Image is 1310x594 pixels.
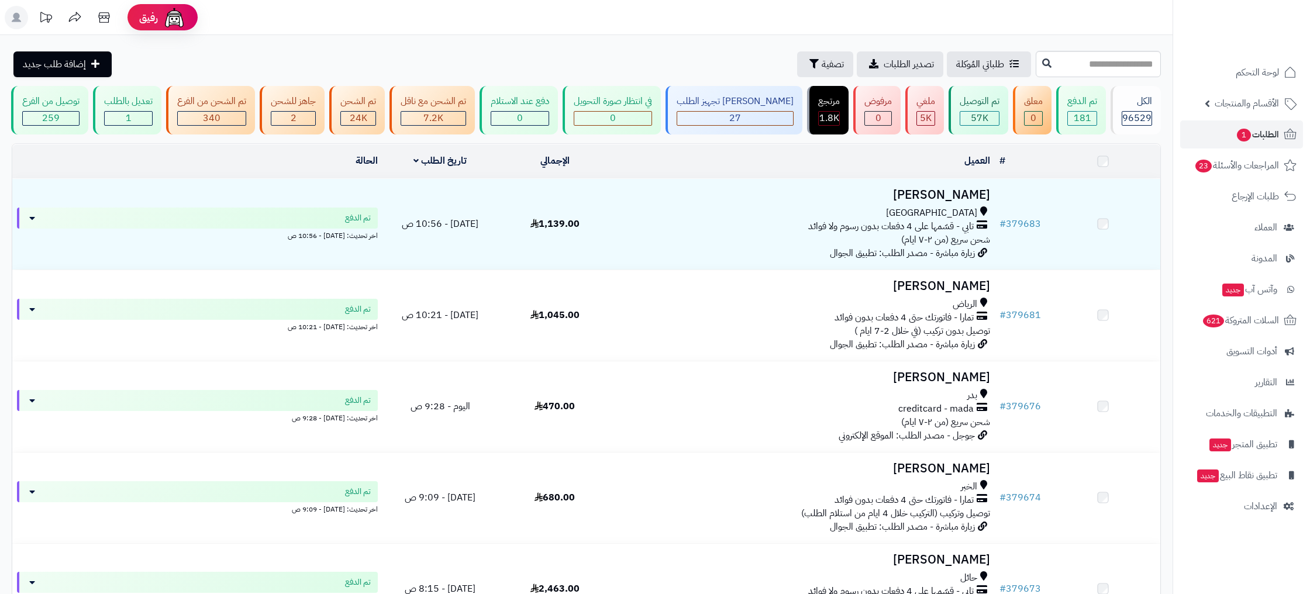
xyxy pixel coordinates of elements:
[1108,86,1163,134] a: الكل96529
[9,86,91,134] a: توصيل من الفرع 259
[17,229,378,241] div: اخر تحديث: [DATE] - 10:56 ص
[1122,95,1152,108] div: الكل
[42,111,60,125] span: 259
[999,154,1005,168] a: #
[835,311,974,324] span: تمارا - فاتورتك حتى 4 دفعات بدون فوائد
[177,95,246,108] div: تم الشحن من الفرع
[401,112,466,125] div: 7222
[345,395,371,406] span: تم الدفع
[903,86,946,134] a: ملغي 5K
[23,57,86,71] span: إضافة طلب جديد
[291,111,297,125] span: 2
[345,576,371,588] span: تم الدفع
[345,212,371,224] span: تم الدفع
[1180,430,1303,458] a: تطبيق المتجرجديد
[104,95,153,108] div: تعديل بالطلب
[345,486,371,498] span: تم الدفع
[1194,157,1279,174] span: المراجعات والأسئلة
[663,86,805,134] a: [PERSON_NAME] تجهيز الطلب 27
[91,86,164,134] a: تعديل بالطلب 1
[865,112,891,125] div: 0
[327,86,387,134] a: تم الشحن 24K
[960,112,999,125] div: 57046
[350,111,367,125] span: 24K
[797,51,853,77] button: تصفية
[1180,58,1303,87] a: لوحة التحكم
[960,95,999,108] div: تم التوصيل
[917,112,935,125] div: 4997
[178,112,246,125] div: 340
[830,337,975,351] span: زيارة مباشرة - مصدر الطلب: تطبيق الجوال
[617,371,990,384] h3: [PERSON_NAME]
[1180,368,1303,396] a: التقارير
[967,389,977,402] span: بدر
[839,429,975,443] span: جوجل - مصدر الطلب: الموقع الإلكتروني
[1180,492,1303,520] a: الإعدادات
[864,95,892,108] div: مرفوض
[574,95,652,108] div: في انتظار صورة التحويل
[1206,405,1277,422] span: التطبيقات والخدمات
[857,51,943,77] a: تصدير الطلبات
[1180,151,1303,179] a: المراجعات والأسئلة23
[610,111,616,125] span: 0
[1180,182,1303,210] a: طلبات الإرجاع
[491,95,549,108] div: دفع عند الاستلام
[729,111,741,125] span: 27
[822,57,844,71] span: تصفية
[402,308,478,322] span: [DATE] - 10:21 ص
[402,217,478,231] span: [DATE] - 10:56 ص
[1196,467,1277,484] span: تطبيق نقاط البيع
[401,95,466,108] div: تم الشحن مع ناقل
[617,188,990,202] h3: [PERSON_NAME]
[677,112,793,125] div: 27
[405,491,475,505] span: [DATE] - 9:09 ص
[960,571,977,585] span: حائل
[540,154,570,168] a: الإجمالي
[1236,64,1279,81] span: لوحة التحكم
[535,399,575,413] span: 470.00
[271,112,315,125] div: 2
[956,57,1004,71] span: طلباتي المُوكلة
[830,246,975,260] span: زيارة مباشرة - مصدر الطلب: تطبيق الجوال
[1180,120,1303,148] a: الطلبات1
[517,111,523,125] span: 0
[535,491,575,505] span: 680.00
[819,111,839,125] span: 1.8K
[560,86,663,134] a: في انتظار صورة التحويل 0
[830,520,975,534] span: زيارة مباشرة - مصدر الطلب: تطبيق الجوال
[819,112,839,125] div: 1843
[916,95,935,108] div: ملغي
[999,217,1006,231] span: #
[999,399,1041,413] a: #379676
[387,86,477,134] a: تم الشحن مع ناقل 7.2K
[947,51,1031,77] a: طلباتي المُوكلة
[530,308,580,322] span: 1,045.00
[1024,95,1043,108] div: معلق
[920,111,932,125] span: 5K
[1180,399,1303,427] a: التطبيقات والخدمات
[851,86,903,134] a: مرفوض 0
[1236,126,1279,143] span: الطلبات
[801,506,990,520] span: توصيل وتركيب (التركيب خلال 4 ايام من استلام الطلب)
[164,86,257,134] a: تم الشحن من الفرع 340
[901,415,990,429] span: شحن سريع (من ٢-٧ ايام)
[1180,244,1303,272] a: المدونة
[1236,129,1251,142] span: 1
[901,233,990,247] span: شحن سريع (من ٢-٧ ايام)
[1074,111,1091,125] span: 181
[163,6,186,29] img: ai-face.png
[413,154,467,168] a: تاريخ الطلب
[835,493,974,507] span: تمارا - فاتورتك حتى 4 دفعات بدون فوائد
[818,95,840,108] div: مرتجع
[530,217,580,231] span: 1,139.00
[1067,95,1097,108] div: تم الدفع
[22,95,80,108] div: توصيل من الفرع
[105,112,152,125] div: 1
[1202,315,1225,328] span: 621
[31,6,60,32] a: تحديثات المنصة
[999,491,1041,505] a: #379674
[1232,188,1279,205] span: طلبات الإرجاع
[411,399,470,413] span: اليوم - 9:28 ص
[17,502,378,514] div: اخر تحديث: [DATE] - 9:09 ص
[17,411,378,423] div: اخر تحديث: [DATE] - 9:28 ص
